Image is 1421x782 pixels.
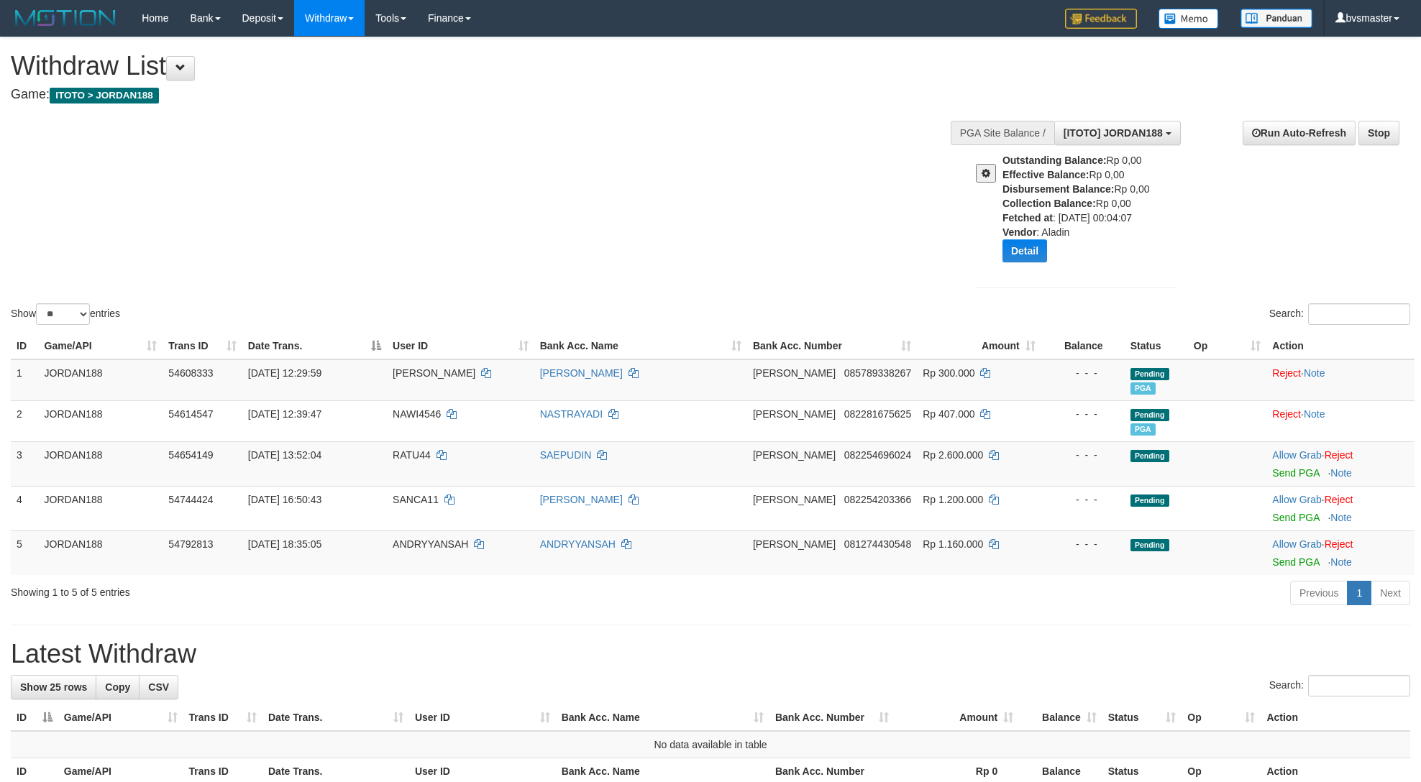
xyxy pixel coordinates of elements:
th: Amount: activate to sort column ascending [917,333,1041,359]
td: 1 [11,359,39,401]
a: Reject [1325,449,1353,461]
span: [DATE] 12:29:59 [248,367,321,379]
th: Trans ID: activate to sort column ascending [163,333,242,359]
td: 4 [11,486,39,530]
span: [DATE] 12:39:47 [248,408,321,420]
td: 5 [11,530,39,575]
th: Trans ID: activate to sort column ascending [183,704,262,731]
td: 2 [11,400,39,441]
b: Collection Balance: [1002,198,1096,209]
div: Rp 0,00 Rp 0,00 Rp 0,00 Rp 0,00 : [DATE] 00:04:07 : Aladin [1002,153,1188,273]
th: Bank Acc. Number: activate to sort column ascending [747,333,917,359]
td: JORDAN188 [39,441,163,486]
td: · [1266,530,1415,575]
th: Action [1266,333,1415,359]
th: ID: activate to sort column descending [11,704,58,731]
span: · [1272,538,1324,550]
th: Balance: activate to sort column ascending [1019,704,1102,731]
th: Amount: activate to sort column ascending [895,704,1020,731]
span: Copy 082254696024 to clipboard [844,449,911,461]
span: · [1272,494,1324,505]
th: User ID: activate to sort column ascending [387,333,534,359]
span: [PERSON_NAME] [753,494,836,505]
th: Action [1261,704,1410,731]
td: · [1266,441,1415,486]
span: ANDRYYANSAH [393,538,468,550]
th: Date Trans.: activate to sort column descending [242,333,387,359]
label: Show entries [11,303,120,325]
a: ANDRYYANSAH [540,538,616,550]
div: - - - [1047,492,1119,507]
span: Copy [105,681,130,693]
div: Showing 1 to 5 of 5 entries [11,579,581,599]
a: 1 [1347,581,1371,605]
span: Pending [1130,409,1169,421]
th: Op: activate to sort column ascending [1188,333,1267,359]
th: Game/API: activate to sort column ascending [39,333,163,359]
a: Reject [1325,538,1353,550]
a: [PERSON_NAME] [540,494,623,505]
b: Fetched at [1002,212,1053,224]
th: Bank Acc. Name: activate to sort column ascending [534,333,747,359]
span: ITOTO > JORDAN188 [50,88,159,103]
div: - - - [1047,537,1119,551]
button: [ITOTO] JORDAN188 [1054,121,1181,145]
span: Copy 082281675625 to clipboard [844,408,911,420]
h1: Latest Withdraw [11,640,1410,668]
input: Search: [1308,303,1410,325]
span: Copy 082254203366 to clipboard [844,494,911,505]
span: 54614547 [168,408,213,420]
th: Date Trans.: activate to sort column ascending [262,704,409,731]
th: User ID: activate to sort column ascending [409,704,556,731]
span: Rp 300.000 [923,367,974,379]
a: Allow Grab [1272,449,1321,461]
img: MOTION_logo.png [11,7,120,29]
a: NASTRAYADI [540,408,603,420]
span: Pending [1130,368,1169,380]
span: [PERSON_NAME] [753,538,836,550]
span: 54792813 [168,538,213,550]
h4: Game: [11,88,933,102]
th: Balance [1041,333,1125,359]
input: Search: [1308,675,1410,696]
img: Button%20Memo.svg [1159,9,1219,29]
th: Bank Acc. Name: activate to sort column ascending [556,704,769,731]
span: Show 25 rows [20,681,87,693]
span: Rp 407.000 [923,408,974,420]
span: Pending [1130,539,1169,551]
b: Vendor [1002,226,1036,238]
a: Stop [1358,121,1399,145]
img: Feedback.jpg [1065,9,1137,29]
span: 54608333 [168,367,213,379]
th: Status: activate to sort column ascending [1102,704,1182,731]
a: Allow Grab [1272,538,1321,550]
label: Search: [1269,303,1410,325]
span: Marked by bvscs1 [1130,382,1156,395]
b: Outstanding Balance: [1002,155,1107,166]
a: Note [1304,408,1325,420]
span: Rp 1.160.000 [923,538,983,550]
span: [DATE] 13:52:04 [248,449,321,461]
span: · [1272,449,1324,461]
a: Copy [96,675,140,699]
span: CSV [148,681,169,693]
td: JORDAN188 [39,530,163,575]
a: Send PGA [1272,556,1319,568]
span: SANCA11 [393,494,439,505]
a: Send PGA [1272,512,1319,523]
span: [PERSON_NAME] [753,408,836,420]
span: [PERSON_NAME] [393,367,475,379]
b: Effective Balance: [1002,169,1089,180]
span: [ITOTO] JORDAN188 [1064,127,1163,139]
td: No data available in table [11,731,1410,758]
td: · [1266,359,1415,401]
td: · [1266,486,1415,530]
th: Game/API: activate to sort column ascending [58,704,183,731]
a: Reject [1272,367,1301,379]
span: Rp 2.600.000 [923,449,983,461]
span: [DATE] 18:35:05 [248,538,321,550]
h1: Withdraw List [11,52,933,80]
th: Op: activate to sort column ascending [1182,704,1261,731]
span: [DATE] 16:50:43 [248,494,321,505]
span: [PERSON_NAME] [753,449,836,461]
